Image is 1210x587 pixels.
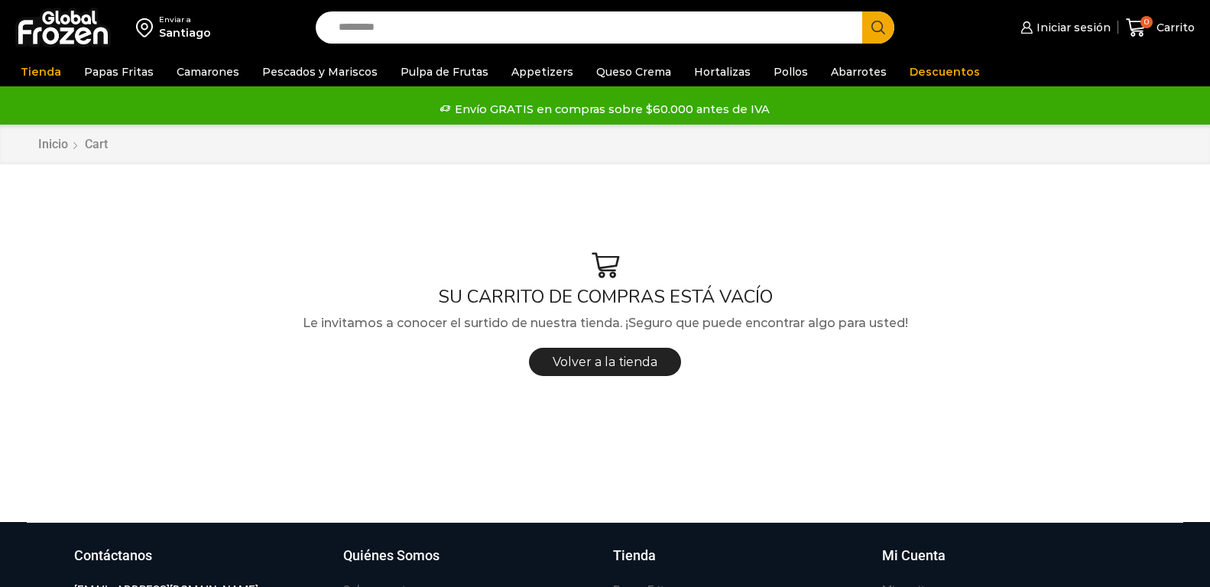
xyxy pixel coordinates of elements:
a: Pulpa de Frutas [393,57,496,86]
button: Search button [862,11,894,44]
a: Tienda [613,546,868,581]
a: 0 Carrito [1126,10,1195,46]
a: Descuentos [902,57,988,86]
a: Mi Cuenta [882,546,1137,581]
h3: Quiénes Somos [343,546,440,566]
span: 0 [1140,16,1153,28]
a: Pollos [766,57,816,86]
a: Hortalizas [686,57,758,86]
span: Carrito [1153,20,1195,35]
h1: SU CARRITO DE COMPRAS ESTÁ VACÍO [27,286,1183,308]
a: Volver a la tienda [529,348,681,376]
div: Santiago [159,25,211,41]
p: Le invitamos a conocer el surtido de nuestra tienda. ¡Seguro que puede encontrar algo para usted! [27,313,1183,333]
a: Quiénes Somos [343,546,598,581]
a: Queso Crema [589,57,679,86]
h3: Tienda [613,546,656,566]
span: Volver a la tienda [553,355,657,369]
div: Enviar a [159,15,211,25]
h3: Contáctanos [74,546,152,566]
a: Pescados y Mariscos [255,57,385,86]
a: Iniciar sesión [1017,12,1110,43]
a: Inicio [37,136,69,154]
a: Camarones [169,57,247,86]
a: Appetizers [504,57,581,86]
h3: Mi Cuenta [882,546,946,566]
a: Papas Fritas [76,57,161,86]
a: Contáctanos [74,546,329,581]
span: Cart [85,137,108,151]
a: Tienda [13,57,69,86]
img: address-field-icon.svg [136,15,159,41]
a: Abarrotes [823,57,894,86]
span: Iniciar sesión [1033,20,1111,35]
